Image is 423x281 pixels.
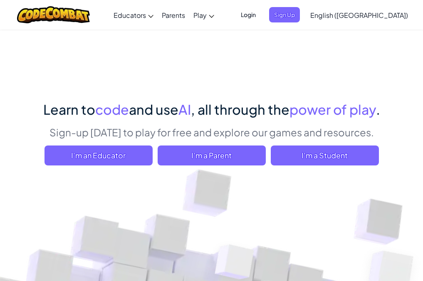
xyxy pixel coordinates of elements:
span: and use [129,101,178,118]
span: , all through the [191,101,289,118]
button: Login [236,7,261,22]
span: Educators [114,11,146,20]
span: code [95,101,129,118]
a: I'm an Educator [45,145,153,165]
span: . [376,101,380,118]
a: Educators [109,4,158,26]
span: English ([GEOGRAPHIC_DATA]) [310,11,408,20]
span: Play [193,11,207,20]
p: Sign-up [DATE] to play for free and explore our games and resources. [43,125,380,139]
a: English ([GEOGRAPHIC_DATA]) [306,4,412,26]
a: Play [189,4,218,26]
button: I'm a Student [271,145,379,165]
span: power of play [289,101,376,118]
a: Parents [158,4,189,26]
button: Sign Up [269,7,300,22]
img: CodeCombat logo [17,6,90,23]
span: Learn to [43,101,95,118]
span: AI [178,101,191,118]
a: I'm a Parent [158,145,266,165]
